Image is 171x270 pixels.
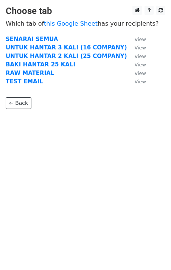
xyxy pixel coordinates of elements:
a: View [127,36,146,43]
p: Which tab of has your recipients? [6,20,165,28]
a: UNTUK HANTAR 3 KALI (16 COMPANY) [6,44,127,51]
a: View [127,70,146,77]
h3: Choose tab [6,6,165,17]
a: View [127,61,146,68]
a: View [127,53,146,60]
small: View [135,54,146,59]
a: RAW MATERIAL [6,70,54,77]
a: TEST EMAIL [6,78,43,85]
small: View [135,62,146,67]
small: View [135,45,146,51]
a: SENARAI SEMUA [6,36,58,43]
a: View [127,78,146,85]
a: UNTUK HANTAR 2 KALI (25 COMPANY) [6,53,127,60]
a: this Google Sheet [44,20,98,27]
small: View [135,79,146,84]
a: ← Back [6,97,31,109]
a: BAKI HANTAR 25 KALI [6,61,75,68]
small: View [135,71,146,76]
a: View [127,44,146,51]
small: View [135,37,146,42]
